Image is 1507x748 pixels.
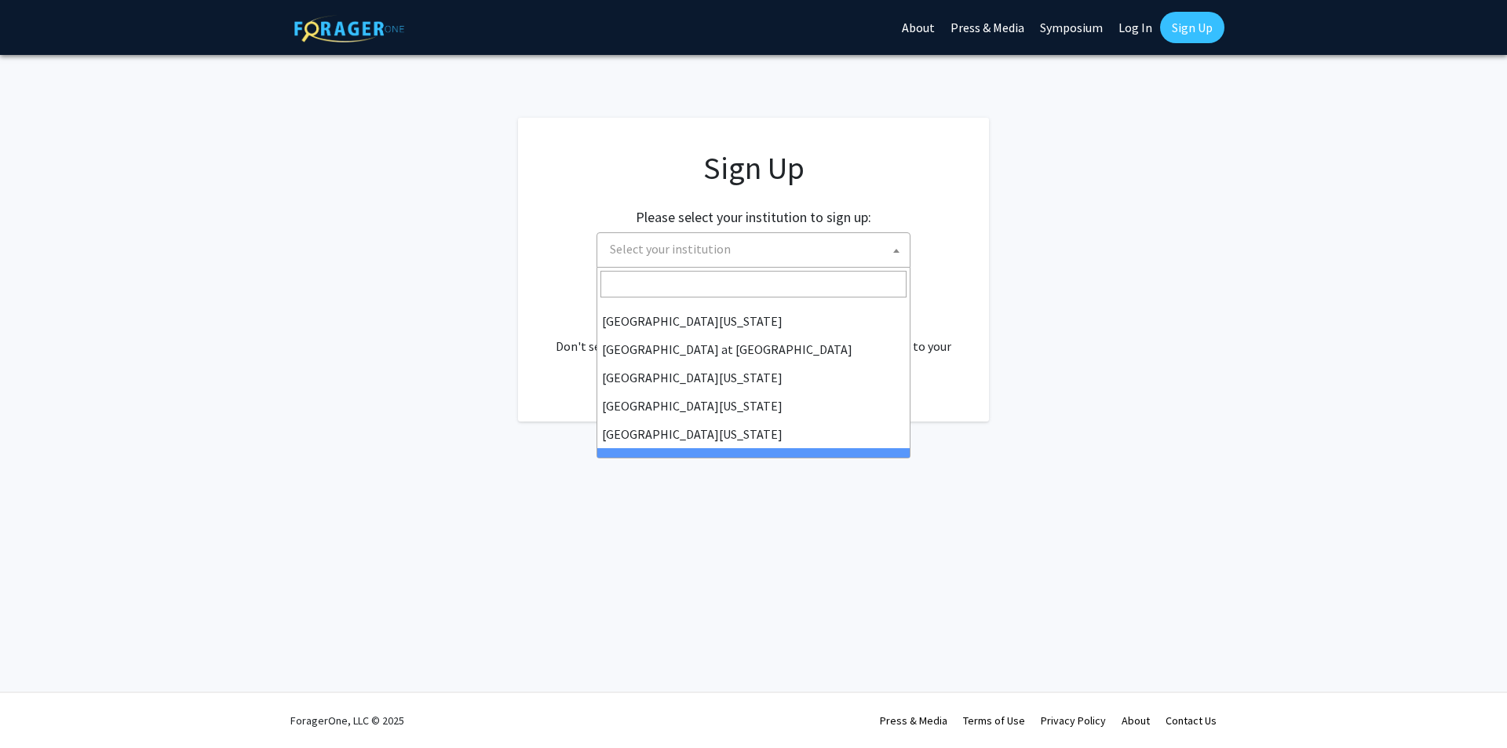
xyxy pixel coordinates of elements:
iframe: Chat [12,677,67,736]
a: Terms of Use [963,713,1025,728]
li: [GEOGRAPHIC_DATA][US_STATE] [597,307,910,335]
li: [PERSON_NAME][GEOGRAPHIC_DATA] [597,448,910,476]
li: [GEOGRAPHIC_DATA][US_STATE] [597,363,910,392]
div: Already have an account? . Don't see your institution? about bringing ForagerOne to your institut... [549,299,958,374]
input: Search [600,271,907,297]
img: ForagerOne Logo [294,15,404,42]
h2: Please select your institution to sign up: [636,209,871,226]
a: About [1122,713,1150,728]
li: [GEOGRAPHIC_DATA][US_STATE] [597,392,910,420]
li: [GEOGRAPHIC_DATA][US_STATE] [597,420,910,448]
span: Select your institution [604,233,910,265]
a: Contact Us [1166,713,1217,728]
span: Select your institution [610,241,731,257]
div: ForagerOne, LLC © 2025 [290,693,404,748]
li: [GEOGRAPHIC_DATA] at [GEOGRAPHIC_DATA] [597,335,910,363]
h1: Sign Up [549,149,958,187]
span: Select your institution [597,232,910,268]
a: Sign Up [1160,12,1224,43]
a: Privacy Policy [1041,713,1106,728]
a: Press & Media [880,713,947,728]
